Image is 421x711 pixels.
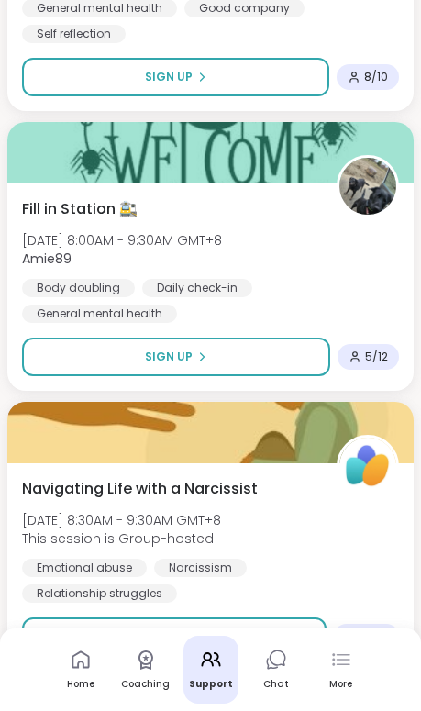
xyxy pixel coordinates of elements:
[365,350,388,364] span: 5 / 12
[22,25,126,43] div: Self reflection
[22,231,222,250] span: [DATE] 8:00AM - 9:30AM GMT+8
[118,636,173,704] a: Coaching
[22,617,327,656] button: Sign Up
[22,511,221,529] span: [DATE] 8:30AM - 9:30AM GMT+8
[249,636,304,704] a: Chat
[22,478,258,500] span: Navigating Life with a Narcissist
[22,250,72,268] b: Amie89
[121,678,170,691] div: Coaching
[22,584,177,603] div: Relationship struggles
[145,69,193,85] span: Sign Up
[67,678,94,691] div: Home
[145,349,193,365] span: Sign Up
[22,529,221,548] span: This session is Group-hosted
[22,58,329,96] button: Sign Up
[263,678,289,691] div: Chat
[329,678,352,691] div: More
[53,636,108,704] a: Home
[364,70,388,84] span: 8 / 10
[22,198,138,220] span: Fill in Station 🚉
[154,559,247,577] div: Narcissism
[22,338,330,376] button: Sign Up
[22,279,135,297] div: Body doubling
[339,158,396,215] img: Amie89
[339,438,396,494] img: ShareWell
[22,305,177,323] div: General mental health
[22,559,147,577] div: Emotional abuse
[142,279,252,297] div: Daily check-in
